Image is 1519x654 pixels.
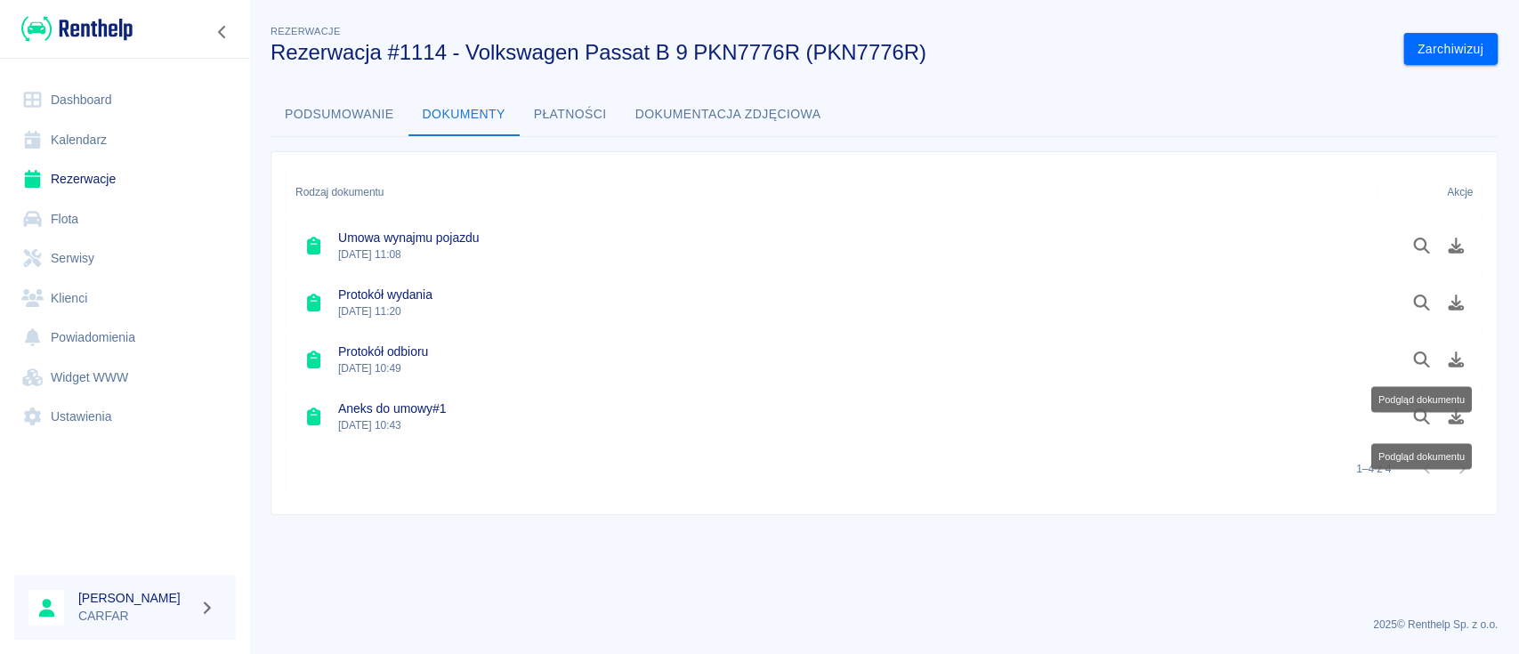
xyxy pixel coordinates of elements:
[78,607,192,626] p: CARFAR
[520,93,621,136] button: Płatności
[1404,401,1439,432] button: Podgląd dokumentu
[1404,230,1439,261] button: Podgląd dokumentu
[338,229,479,246] h6: Umowa wynajmu pojazdu
[14,358,236,398] a: Widget WWW
[14,318,236,358] a: Powiadomienia
[338,246,479,262] p: [DATE] 11:08
[1403,33,1498,66] button: Zarchiwizuj
[1439,230,1474,261] button: Pobierz dokument
[1439,344,1474,375] button: Pobierz dokument
[271,26,340,36] span: Rezerwacje
[209,20,236,44] button: Zwiń nawigację
[14,14,133,44] a: Renthelp logo
[14,397,236,437] a: Ustawienia
[271,40,1389,65] h3: Rezerwacja #1114 - Volkswagen Passat B 9 PKN7776R (PKN7776R)
[21,14,133,44] img: Renthelp logo
[338,400,446,417] h6: Aneks do umowy #1
[338,417,446,433] p: [DATE] 10:43
[14,80,236,120] a: Dashboard
[295,167,384,217] div: Rodzaj dokumentu
[338,360,428,376] p: [DATE] 10:49
[338,303,432,319] p: [DATE] 11:20
[621,93,836,136] button: Dokumentacja zdjęciowa
[1404,344,1439,375] button: Podgląd dokumentu
[14,159,236,199] a: Rezerwacje
[1371,443,1472,469] div: Podgląd dokumentu
[1356,461,1391,477] p: 1–4 z 4
[1378,167,1482,217] div: Akcje
[271,617,1498,633] p: 2025 © Renthelp Sp. z o.o.
[287,167,1378,217] div: Rodzaj dokumentu
[1404,287,1439,318] button: Podgląd dokumentu
[14,279,236,319] a: Klienci
[1447,167,1473,217] div: Akcje
[271,93,408,136] button: Podsumowanie
[408,93,520,136] button: Dokumenty
[338,286,432,303] h6: Protokół wydania
[1439,401,1474,432] button: Pobierz dokument
[14,199,236,239] a: Flota
[14,120,236,160] a: Kalendarz
[14,238,236,279] a: Serwisy
[1439,287,1474,318] button: Pobierz dokument
[78,589,192,607] h6: [PERSON_NAME]
[1371,386,1472,412] div: Podgląd dokumentu
[338,343,428,360] h6: Protokół odbioru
